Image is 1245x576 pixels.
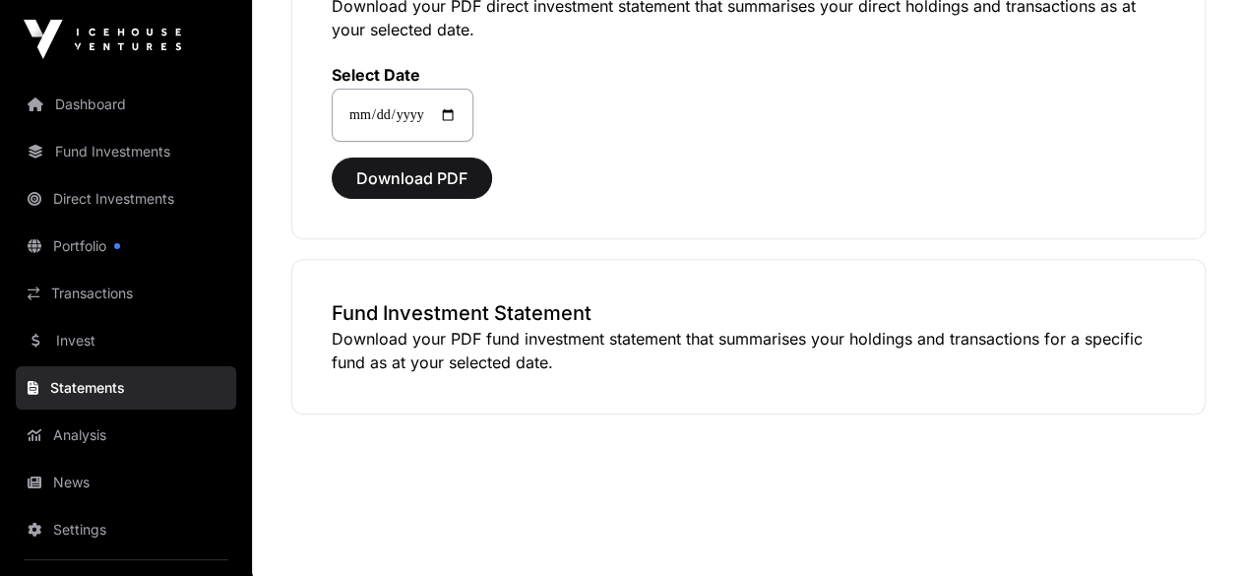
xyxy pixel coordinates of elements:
a: Portfolio [16,224,236,268]
p: Download your PDF fund investment statement that summarises your holdings and transactions for a ... [332,327,1165,374]
a: Settings [16,508,236,551]
a: Download PDF [332,177,492,197]
a: Direct Investments [16,177,236,221]
a: Analysis [16,414,236,457]
img: Icehouse Ventures Logo [24,20,181,59]
a: Invest [16,319,236,362]
span: Download PDF [356,166,467,190]
a: Dashboard [16,83,236,126]
a: Transactions [16,272,236,315]
a: Fund Investments [16,130,236,173]
button: Download PDF [332,158,492,199]
a: News [16,461,236,504]
a: Statements [16,366,236,410]
h3: Fund Investment Statement [332,299,1165,327]
label: Select Date [332,65,473,85]
iframe: Chat Widget [1147,481,1245,576]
